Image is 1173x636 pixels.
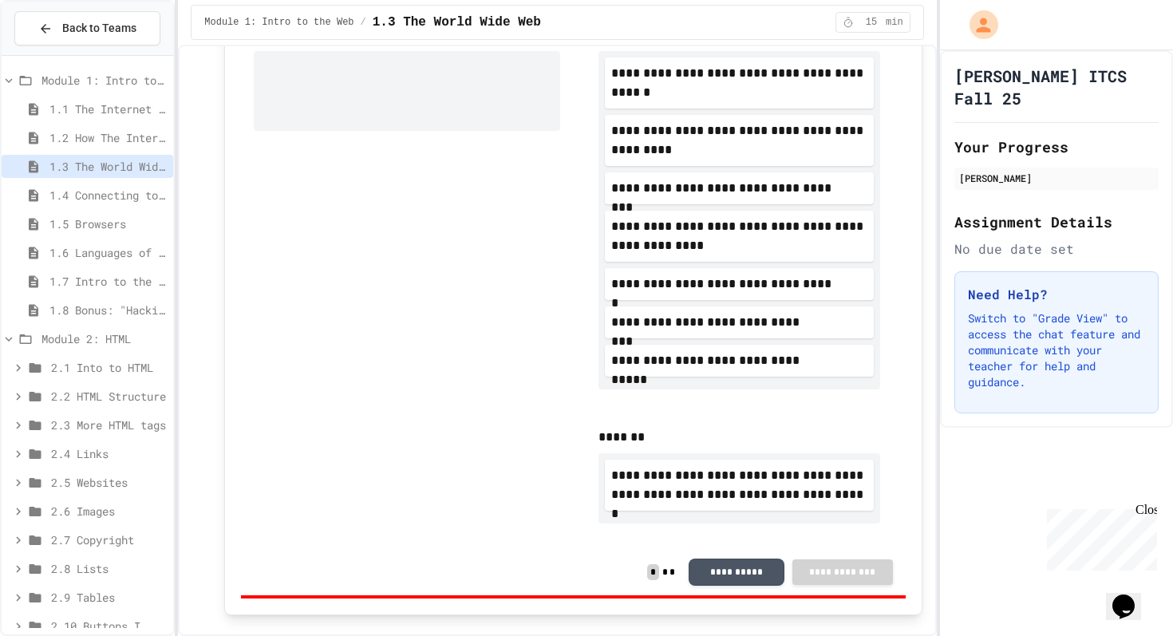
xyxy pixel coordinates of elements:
[954,136,1159,158] h2: Your Progress
[62,20,136,37] span: Back to Teams
[954,65,1159,109] h1: [PERSON_NAME] ITCS Fall 25
[51,388,167,405] span: 2.2 HTML Structure
[51,417,167,433] span: 2.3 More HTML tags
[41,72,167,89] span: Module 1: Intro to the Web
[51,618,167,634] span: 2.10 Buttons I
[968,310,1145,390] p: Switch to "Grade View" to access the chat feature and communicate with your teacher for help and ...
[51,589,167,606] span: 2.9 Tables
[1106,572,1157,620] iframe: chat widget
[49,187,167,203] span: 1.4 Connecting to a Website
[954,239,1159,259] div: No due date set
[41,330,167,347] span: Module 2: HTML
[49,129,167,146] span: 1.2 How The Internet Works
[51,503,167,519] span: 2.6 Images
[51,560,167,577] span: 2.8 Lists
[1041,503,1157,571] iframe: chat widget
[954,211,1159,233] h2: Assignment Details
[51,531,167,548] span: 2.7 Copyright
[886,16,903,29] span: min
[49,302,167,318] span: 1.8 Bonus: "Hacking" The Web
[204,16,353,29] span: Module 1: Intro to the Web
[14,11,160,45] button: Back to Teams
[51,445,167,462] span: 2.4 Links
[49,273,167,290] span: 1.7 Intro to the Web Review
[953,6,1002,43] div: My Account
[968,285,1145,304] h3: Need Help?
[959,171,1154,185] div: [PERSON_NAME]
[51,474,167,491] span: 2.5 Websites
[51,359,167,376] span: 2.1 Into to HTML
[49,101,167,117] span: 1.1 The Internet and its Impact on Society
[859,16,884,29] span: 15
[361,16,366,29] span: /
[373,13,541,32] span: 1.3 The World Wide Web
[49,244,167,261] span: 1.6 Languages of the Web
[49,215,167,232] span: 1.5 Browsers
[6,6,110,101] div: Chat with us now!Close
[49,158,167,175] span: 1.3 The World Wide Web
